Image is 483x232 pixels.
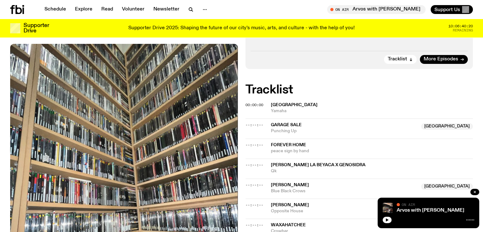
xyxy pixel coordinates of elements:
[71,5,96,14] a: Explore
[118,5,148,14] a: Volunteer
[245,162,263,167] span: --:--:--
[271,103,318,107] span: [GEOGRAPHIC_DATA]
[41,5,70,14] a: Schedule
[271,223,306,227] span: Waxahatchee
[271,183,309,187] span: [PERSON_NAME]
[271,123,302,127] span: Garage Sale
[384,55,417,64] button: Tracklist
[271,163,366,167] span: [PERSON_NAME] La Beyaca x Genosidra
[420,55,468,64] a: More Episodes
[245,222,263,228] span: --:--:--
[453,29,473,32] span: Remaining
[245,202,263,208] span: --:--:--
[271,168,473,174] span: Qk
[271,148,473,154] span: peace sign by hand
[271,108,473,114] span: Yamaha
[431,5,473,14] button: Support Us
[421,183,473,190] span: [GEOGRAPHIC_DATA]
[327,5,426,14] button: On AirArvos with [PERSON_NAME]
[150,5,183,14] a: Newsletter
[402,202,415,207] span: On Air
[271,208,473,214] span: Opposite House
[97,5,117,14] a: Read
[245,182,263,188] span: --:--:--
[434,7,460,12] span: Support Us
[424,57,458,62] span: More Episodes
[388,57,407,62] span: Tracklist
[128,25,355,31] p: Supporter Drive 2025: Shaping the future of our city’s music, arts, and culture - with the help o...
[271,143,306,147] span: forever home
[245,103,263,107] button: 00:00:00
[271,203,309,207] span: [PERSON_NAME]
[448,24,473,28] span: 10:06:40:20
[23,23,49,34] h3: Supporter Drive
[245,122,263,127] span: --:--:--
[397,208,464,213] a: Arvos with [PERSON_NAME]
[421,123,473,130] span: [GEOGRAPHIC_DATA]
[271,188,418,194] span: Blue Black Crows
[271,128,418,134] span: Punching Up
[245,84,473,96] h2: Tracklist
[245,102,263,107] span: 00:00:00
[245,142,263,147] span: --:--:--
